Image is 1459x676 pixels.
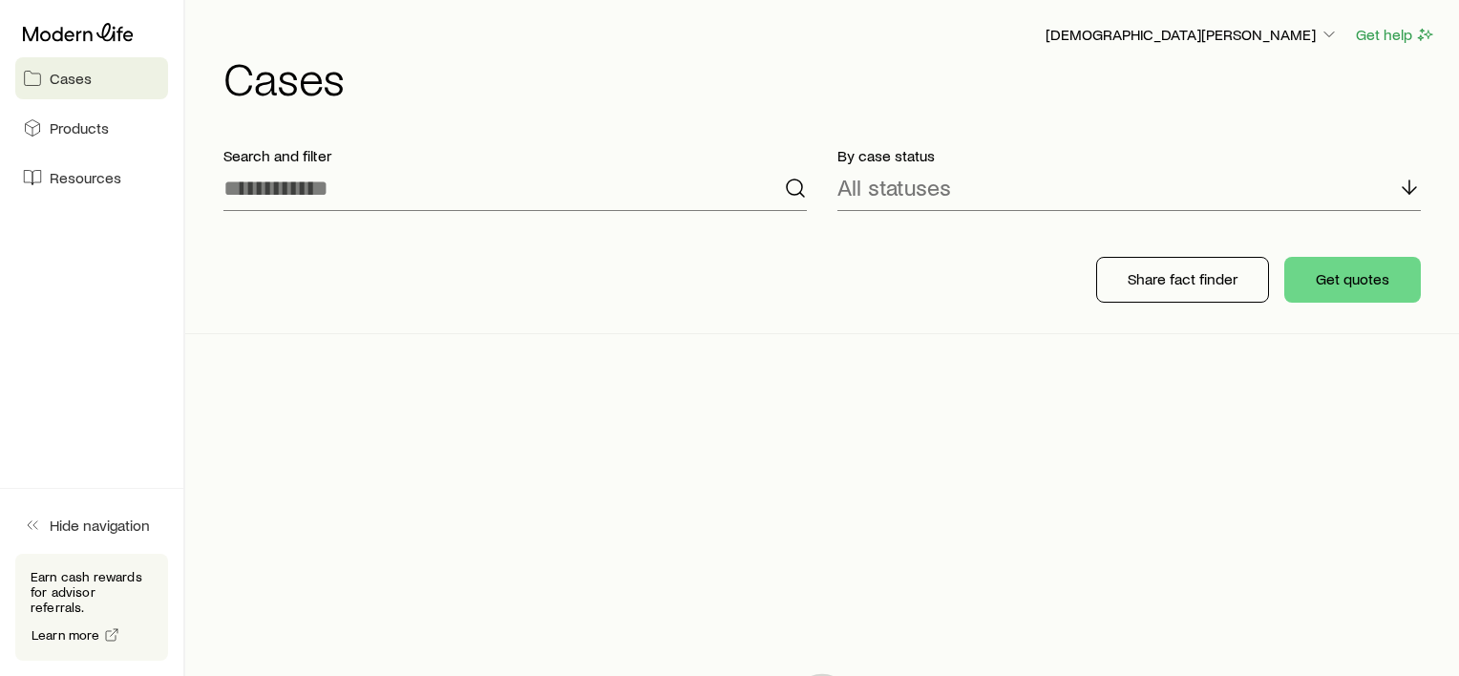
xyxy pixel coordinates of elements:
[837,174,951,201] p: All statuses
[1128,269,1237,288] p: Share fact finder
[223,146,807,165] p: Search and filter
[15,157,168,199] a: Resources
[31,569,153,615] p: Earn cash rewards for advisor referrals.
[1096,257,1269,303] button: Share fact finder
[15,504,168,546] button: Hide navigation
[50,118,109,137] span: Products
[1046,25,1339,44] p: [DEMOGRAPHIC_DATA][PERSON_NAME]
[15,107,168,149] a: Products
[50,168,121,187] span: Resources
[1045,24,1340,47] button: [DEMOGRAPHIC_DATA][PERSON_NAME]
[15,554,168,661] div: Earn cash rewards for advisor referrals.Learn more
[1284,257,1421,303] button: Get quotes
[50,516,150,535] span: Hide navigation
[223,54,1436,100] h1: Cases
[1355,24,1436,46] button: Get help
[32,628,100,642] span: Learn more
[50,69,92,88] span: Cases
[15,57,168,99] a: Cases
[837,146,1421,165] p: By case status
